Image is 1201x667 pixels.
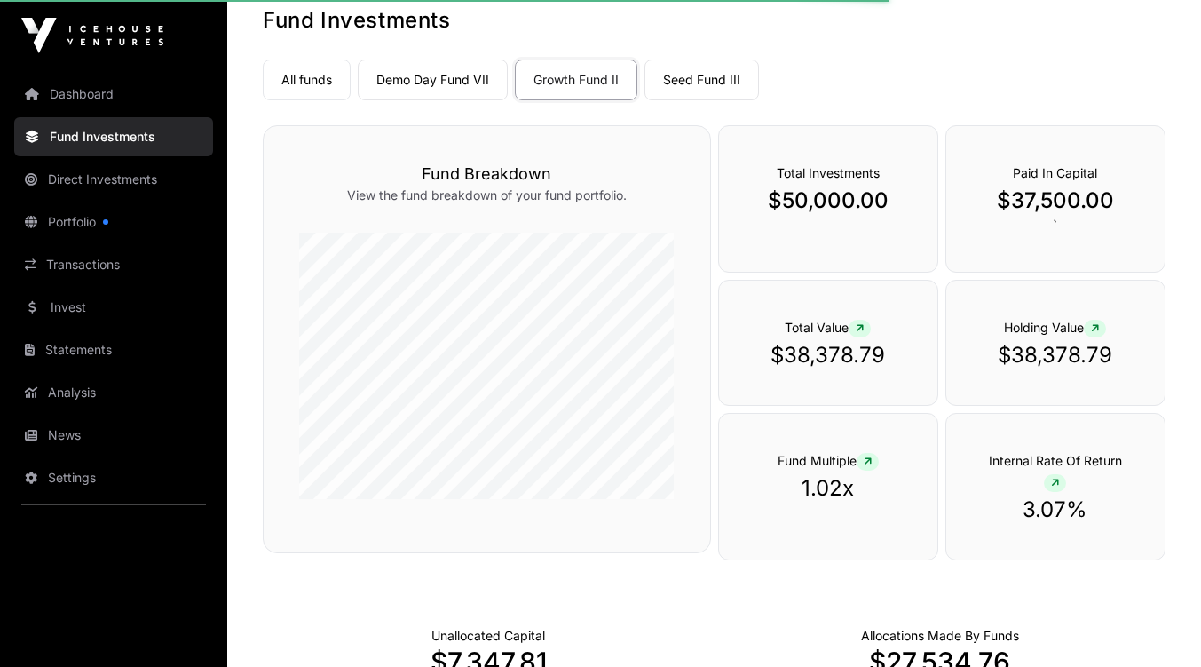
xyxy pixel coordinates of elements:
span: Total Value [785,320,871,335]
a: Portfolio [14,202,213,242]
h1: Fund Investments [263,6,1165,35]
p: 1.02x [755,474,902,503]
span: Paid In Capital [1013,165,1097,180]
a: Statements [14,330,213,369]
a: Invest [14,288,213,327]
p: Capital Deployed Into Companies [861,627,1019,645]
div: ` [945,125,1165,273]
p: $50,000.00 [755,187,902,215]
p: $38,378.79 [982,341,1129,369]
a: Direct Investments [14,160,213,199]
p: Cash not yet allocated [431,627,545,645]
a: Settings [14,458,213,497]
a: Growth Fund II [515,60,637,100]
a: News [14,416,213,455]
a: Seed Fund III [644,60,759,100]
a: Demo Day Fund VII [358,60,508,100]
span: Total Investments [777,165,880,180]
a: Fund Investments [14,117,213,156]
a: All funds [263,60,351,100]
span: Holding Value [1004,320,1106,335]
img: Icehouse Ventures Logo [21,18,163,53]
p: View the fund breakdown of your fund portfolio. [299,187,675,204]
span: Internal Rate Of Return [989,453,1122,489]
p: $38,378.79 [755,341,902,369]
a: Transactions [14,245,213,284]
a: Analysis [14,373,213,412]
p: $37,500.00 [982,187,1129,215]
span: Fund Multiple [778,453,879,468]
p: 3.07% [982,496,1129,524]
iframe: Chat Widget [1112,582,1201,667]
a: Dashboard [14,75,213,114]
h3: Fund Breakdown [299,162,675,187]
